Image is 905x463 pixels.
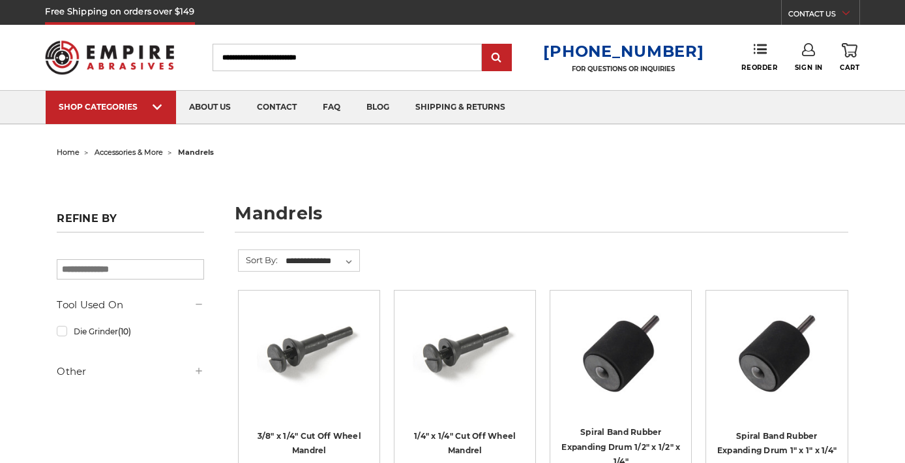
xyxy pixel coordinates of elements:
a: contact [244,91,310,124]
a: Spiral Band Rubber Expanding Drum 1" x 1" x 1/4" [717,431,837,456]
span: Cart [840,63,859,72]
a: 3/8" x 1/4" Cut Off Wheel Mandrel [258,431,361,456]
a: faq [310,91,353,124]
a: shipping & returns [402,91,518,124]
a: about us [176,91,244,124]
span: mandrels [178,148,214,157]
label: Sort By: [239,250,278,270]
img: Empire Abrasives [45,32,174,82]
a: Reorder [741,43,777,71]
span: Reorder [741,63,777,72]
img: 3/8" inch x 1/4" inch mandrel [257,300,361,404]
a: accessories & more [95,148,163,157]
a: home [57,148,80,157]
a: Cart [840,43,859,72]
img: BHA's 1-1/2 inch x 1/2 inch rubber drum bottom profile, for reliable spiral band attachment. [569,300,673,404]
a: CONTACT US [788,7,859,25]
a: 1/4" inch x 1/4" inch mandrel [404,300,526,423]
a: BHA's 1 inch x 1 inch rubber drum bottom profile, for reliable spiral band attachment. [715,300,838,423]
a: 3/8" inch x 1/4" inch mandrel [248,300,370,423]
h5: Refine by [57,212,204,232]
a: [PHONE_NUMBER] [543,42,704,61]
img: 1/4" inch x 1/4" inch mandrel [413,300,517,404]
a: blog [353,91,402,124]
span: (10) [118,327,131,336]
input: Submit [484,45,510,71]
h1: mandrels [235,204,848,232]
div: SHOP CATEGORIES [59,102,163,112]
a: 1/4" x 1/4" Cut Off Wheel Mandrel [414,431,516,456]
a: BHA's 1-1/2 inch x 1/2 inch rubber drum bottom profile, for reliable spiral band attachment. [559,300,682,423]
p: FOR QUESTIONS OR INQUIRIES [543,65,704,73]
select: Sort By: [284,251,359,271]
a: Die Grinder(10) [57,320,204,343]
h5: Tool Used On [57,297,204,313]
span: Sign In [795,63,823,72]
h5: Other [57,364,204,379]
img: BHA's 1 inch x 1 inch rubber drum bottom profile, for reliable spiral band attachment. [724,300,829,404]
